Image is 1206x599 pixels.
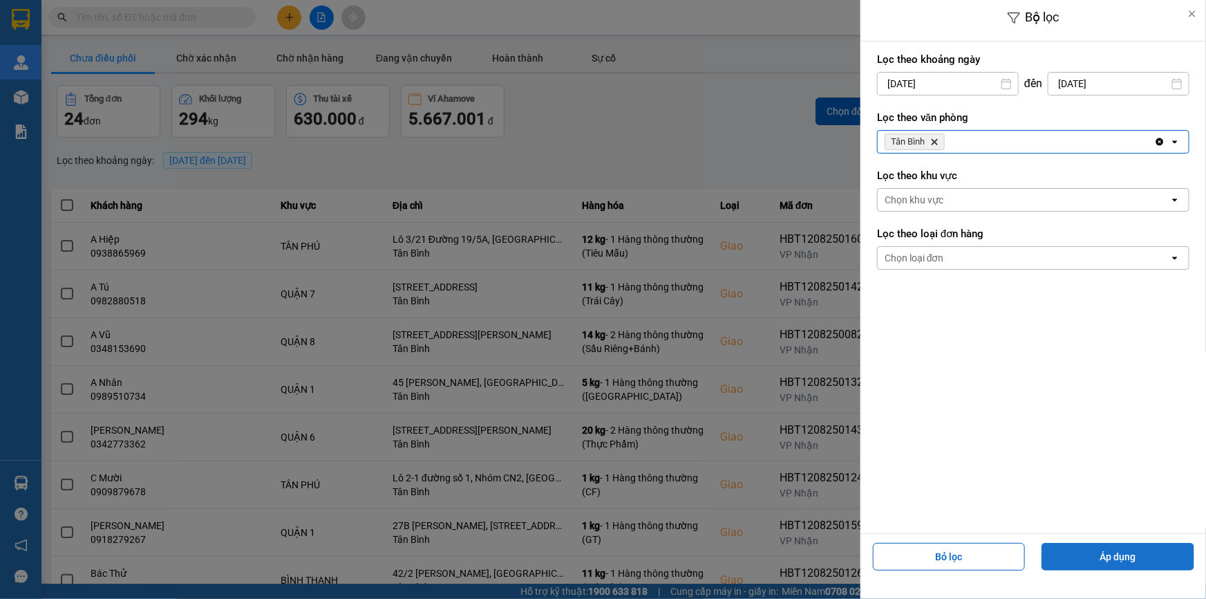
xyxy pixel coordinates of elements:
span: Bộ lọc [1026,10,1059,24]
label: Lọc theo loại đơn hàng [877,227,1189,241]
span: Tân Bình [891,136,925,147]
svg: Delete [930,138,939,146]
svg: open [1169,252,1180,264]
svg: open [1169,194,1180,205]
svg: open [1169,136,1180,147]
svg: Clear all [1154,136,1165,147]
button: Bỏ lọc [873,543,1026,571]
div: đến [1019,77,1048,91]
label: Lọc theo khoảng ngày [877,53,1189,66]
button: Áp dụng [1042,543,1194,571]
input: Select a date. [1048,73,1189,95]
label: Lọc theo khu vực [877,169,1189,183]
div: Chọn loại đơn [885,251,944,265]
span: Tân Bình, close by backspace [885,133,945,150]
label: Lọc theo văn phòng [877,111,1189,125]
input: Select a date. [878,73,1018,95]
div: Chọn khu vực [885,193,943,207]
